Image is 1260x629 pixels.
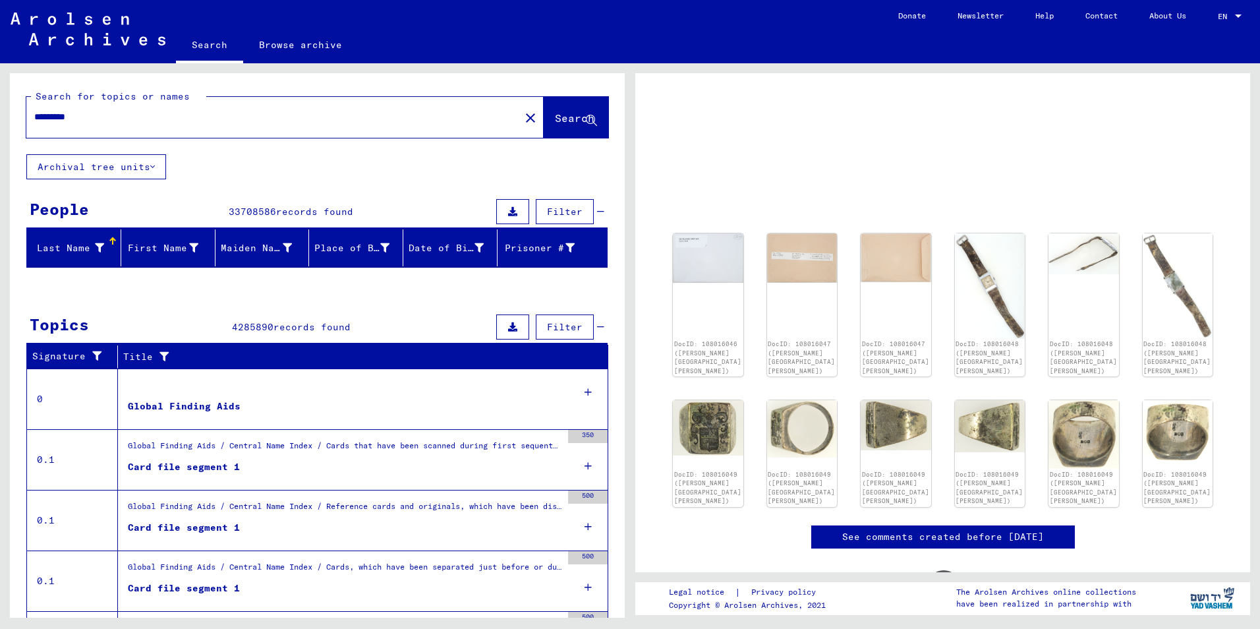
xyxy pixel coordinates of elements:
[32,241,104,255] div: Last Name
[956,586,1136,598] p: The Arolsen Archives online collections
[409,241,484,255] div: Date of Birth
[221,241,293,255] div: Maiden Name
[536,314,594,340] button: Filter
[669,585,735,599] a: Legal notice
[128,561,561,580] div: Global Finding Aids / Central Name Index / Cards, which have been separated just before or during...
[1143,400,1213,463] img: 006.jpg
[673,233,743,283] img: 001.jpg
[32,346,121,367] div: Signature
[11,13,165,45] img: Arolsen_neg.svg
[221,237,309,258] div: Maiden Name
[768,471,835,505] a: DocID: 108016049 ([PERSON_NAME][GEOGRAPHIC_DATA][PERSON_NAME])
[127,237,215,258] div: First Name
[498,229,607,266] mat-header-cell: Prisoner #
[121,229,215,266] mat-header-cell: First Name
[503,237,591,258] div: Prisoner #
[27,490,118,551] td: 0.1
[176,29,243,63] a: Search
[503,241,575,255] div: Prisoner #
[547,321,583,333] span: Filter
[314,241,389,255] div: Place of Birth
[128,460,240,474] div: Card file segment 1
[243,29,358,61] a: Browse archive
[403,229,498,266] mat-header-cell: Date of Birth
[1050,471,1117,505] a: DocID: 108016049 ([PERSON_NAME][GEOGRAPHIC_DATA][PERSON_NAME])
[26,154,166,179] button: Archival tree units
[229,206,276,218] span: 33708586
[956,471,1023,505] a: DocID: 108016049 ([PERSON_NAME][GEOGRAPHIC_DATA][PERSON_NAME])
[273,321,351,333] span: records found
[309,229,403,266] mat-header-cell: Place of Birth
[862,471,929,505] a: DocID: 108016049 ([PERSON_NAME][GEOGRAPHIC_DATA][PERSON_NAME])
[842,530,1044,544] a: See comments created before [DATE]
[128,440,561,458] div: Global Finding Aids / Central Name Index / Cards that have been scanned during first sequential m...
[523,110,538,126] mat-icon: close
[128,400,241,413] div: Global Finding Aids
[674,340,741,374] a: DocID: 108016046 ([PERSON_NAME][GEOGRAPHIC_DATA][PERSON_NAME])
[30,197,89,221] div: People
[1188,582,1237,614] img: yv_logo.png
[862,340,929,374] a: DocID: 108016047 ([PERSON_NAME][GEOGRAPHIC_DATA][PERSON_NAME])
[1218,12,1232,21] span: EN
[215,229,310,266] mat-header-cell: Maiden Name
[568,551,608,564] div: 500
[673,400,743,456] img: 001.jpg
[568,430,608,443] div: 350
[861,400,931,451] img: 003.jpg
[669,599,832,611] p: Copyright © Arolsen Archives, 2021
[128,521,240,535] div: Card file segment 1
[547,206,583,218] span: Filter
[36,90,190,102] mat-label: Search for topics or names
[767,400,838,458] img: 002.jpg
[669,585,832,599] div: |
[555,111,594,125] span: Search
[1048,400,1119,469] img: 005.jpg
[27,429,118,490] td: 0.1
[123,350,582,364] div: Title
[1143,340,1211,374] a: DocID: 108016048 ([PERSON_NAME][GEOGRAPHIC_DATA][PERSON_NAME])
[30,313,89,336] div: Topics
[127,241,198,255] div: First Name
[568,612,608,625] div: 500
[27,229,121,266] mat-header-cell: Last Name
[861,233,931,282] img: 002.jpg
[956,340,1023,374] a: DocID: 108016048 ([PERSON_NAME][GEOGRAPHIC_DATA][PERSON_NAME])
[955,400,1025,452] img: 004.jpg
[1143,471,1211,505] a: DocID: 108016049 ([PERSON_NAME][GEOGRAPHIC_DATA][PERSON_NAME])
[232,321,273,333] span: 4285890
[123,346,595,367] div: Title
[536,199,594,224] button: Filter
[568,491,608,504] div: 500
[276,206,353,218] span: records found
[32,237,121,258] div: Last Name
[1048,233,1119,274] img: 002.jpg
[768,340,835,374] a: DocID: 108016047 ([PERSON_NAME][GEOGRAPHIC_DATA][PERSON_NAME])
[1050,340,1117,374] a: DocID: 108016048 ([PERSON_NAME][GEOGRAPHIC_DATA][PERSON_NAME])
[517,104,544,131] button: Clear
[767,233,838,283] img: 001.jpg
[27,551,118,611] td: 0.1
[409,237,500,258] div: Date of Birth
[544,97,608,138] button: Search
[128,500,561,519] div: Global Finding Aids / Central Name Index / Reference cards and originals, which have been discove...
[32,349,107,363] div: Signature
[314,237,406,258] div: Place of Birth
[956,598,1136,610] p: have been realized in partnership with
[955,233,1025,339] img: 001.jpg
[741,585,832,599] a: Privacy policy
[674,471,741,505] a: DocID: 108016049 ([PERSON_NAME][GEOGRAPHIC_DATA][PERSON_NAME])
[1143,233,1213,339] img: 003.jpg
[128,582,240,595] div: Card file segment 1
[27,369,118,429] td: 0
